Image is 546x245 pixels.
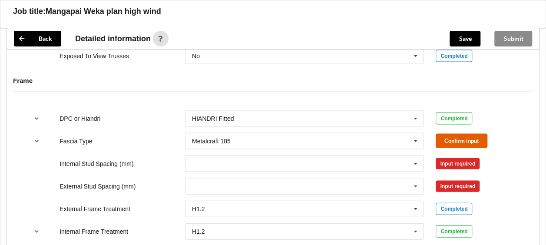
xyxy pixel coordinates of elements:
label: Fascia Type [60,138,92,145]
div: Completed [436,50,472,62]
h3: Job title: [13,7,46,17]
label: Internal Stud Spacing (mm) [60,160,133,167]
h3: Mangapai Weka plan high wind [46,7,161,17]
label: External Frame Treatment [60,205,130,212]
label: Internal Frame Treatment [60,228,128,235]
span: Detailed information [75,35,151,43]
div: H1.2 [192,228,205,235]
label: External Stud Spacing (mm) [60,183,136,190]
div: Completed [436,203,472,215]
div: H1.2 [192,206,205,212]
button: reference-toggle [28,111,45,126]
label: DPC or Hiandri [60,115,100,122]
button: reference-toggle [28,133,45,149]
div: HIANDRI Fitted [192,116,234,122]
div: Completed [436,113,472,125]
div: Input required [436,181,480,192]
div: Input required [436,158,480,169]
button: Confirm input [436,134,487,148]
div: Metalcraft 185 [192,138,231,144]
button: reference-toggle [28,224,45,239]
button: Save [450,31,480,46]
div: No [192,53,200,59]
h4: Frame [13,76,533,85]
div: Completed [436,225,472,238]
label: Exposed To View Trusses [60,53,129,60]
button: Back [14,31,61,46]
